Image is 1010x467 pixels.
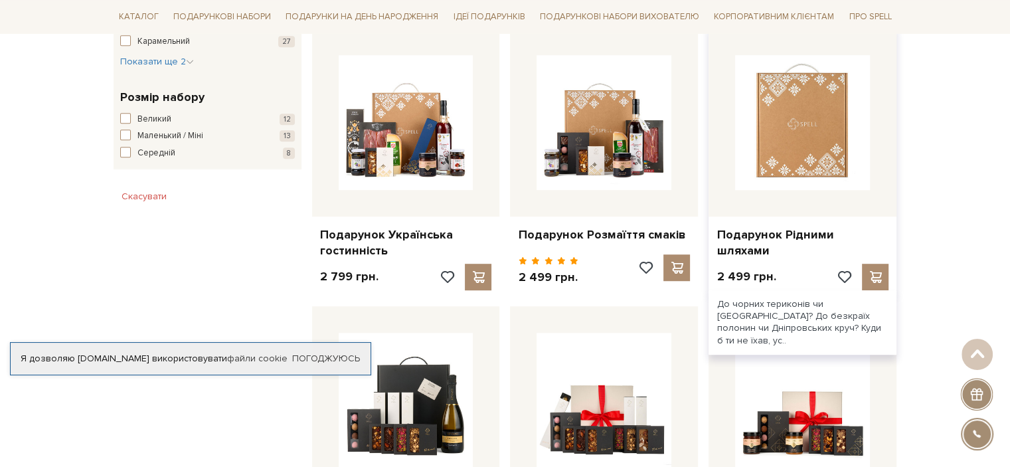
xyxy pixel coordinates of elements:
[283,147,295,159] span: 8
[535,5,705,28] a: Подарункові набори вихователю
[280,130,295,141] span: 13
[120,113,295,126] button: Великий 12
[280,114,295,125] span: 12
[518,227,690,242] a: Подарунок Розмаїття смаків
[716,269,776,284] p: 2 499 грн.
[709,5,839,28] a: Корпоративним клієнтам
[114,7,164,27] a: Каталог
[227,353,288,364] a: файли cookie
[120,147,295,160] button: Середній 8
[278,36,295,47] span: 27
[320,269,379,284] p: 2 799 грн.
[120,88,205,106] span: Розмір набору
[120,55,194,68] button: Показати ще 2
[518,270,578,285] p: 2 499 грн.
[709,290,896,355] div: До чорних териконів чи [GEOGRAPHIC_DATA]? До безкраїх полонин чи Дніпровських круч? Куди б ти не ...
[716,227,888,258] a: Подарунок Рідними шляхами
[320,227,492,258] a: Подарунок Українська гостинність
[168,7,276,27] a: Подарункові набори
[11,353,371,365] div: Я дозволяю [DOMAIN_NAME] використовувати
[137,113,171,126] span: Великий
[137,35,190,48] span: Карамельний
[735,55,870,190] img: Подарунок Рідними шляхами
[120,56,194,67] span: Показати ще 2
[843,7,896,27] a: Про Spell
[448,7,530,27] a: Ідеї подарунків
[137,147,175,160] span: Середній
[137,130,203,143] span: Маленький / Міні
[114,186,175,207] button: Скасувати
[120,130,295,143] button: Маленький / Міні 13
[292,353,360,365] a: Погоджуюсь
[120,35,295,48] button: Карамельний 27
[280,7,444,27] a: Подарунки на День народження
